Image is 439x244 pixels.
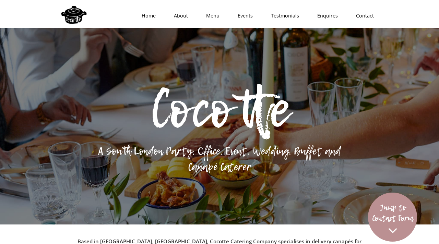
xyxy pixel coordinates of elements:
[130,5,163,26] a: Home
[195,5,226,26] a: Menu
[226,5,260,26] a: Events
[163,5,195,26] a: About
[260,5,306,26] a: Testmonials
[306,5,345,26] a: Enquires
[345,5,381,26] a: Contact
